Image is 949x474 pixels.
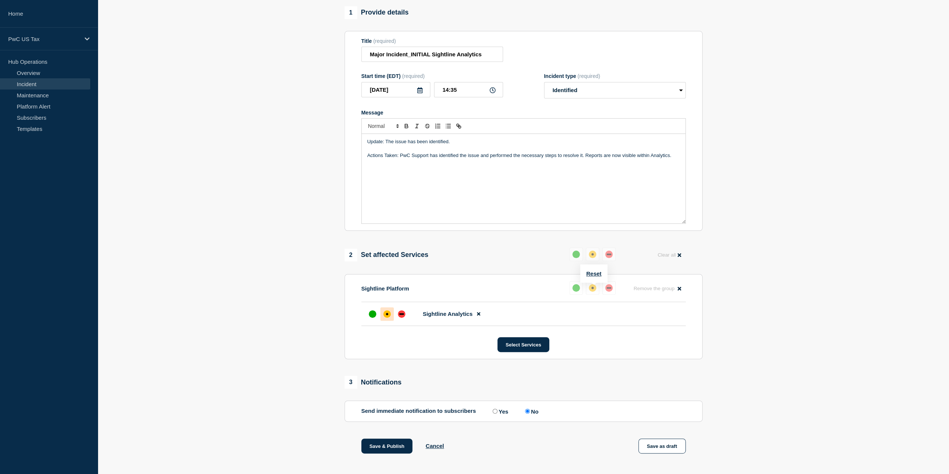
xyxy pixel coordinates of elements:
[544,82,686,98] select: Incident type
[433,122,443,131] button: Toggle ordered list
[605,251,613,258] div: down
[578,73,600,79] span: (required)
[345,6,409,19] div: Provide details
[525,409,530,414] input: No
[425,443,444,449] button: Cancel
[653,248,685,262] button: Clear all
[367,152,680,159] p: Actions Taken: PwC Support has identified the issue and performed the necessary steps to resolve ...
[345,249,357,261] span: 2
[497,337,549,352] button: Select Services
[345,376,402,389] div: Notifications
[422,122,433,131] button: Toggle strikethrough text
[491,408,508,415] label: Yes
[361,285,409,292] p: Sightline Platform
[361,73,503,79] div: Start time (EDT)
[8,36,80,42] p: PwC US Tax
[453,122,464,131] button: Toggle link
[586,270,601,277] button: Reset
[586,281,599,295] button: affected
[634,286,675,291] span: Remove the group
[572,284,580,292] div: up
[569,248,583,261] button: up
[345,6,357,19] span: 1
[589,251,596,258] div: affected
[398,310,405,318] div: down
[602,281,616,295] button: down
[443,122,453,131] button: Toggle bulleted list
[361,439,413,453] button: Save & Publish
[361,47,503,62] input: Title
[369,310,376,318] div: up
[493,409,497,414] input: Yes
[586,248,599,261] button: affected
[361,408,476,415] p: Send immediate notification to subscribers
[367,138,680,145] p: Update: The issue has been identified.
[629,281,686,296] button: Remove the group
[523,408,538,415] label: No
[361,82,430,97] input: YYYY-MM-DD
[383,310,391,318] div: affected
[434,82,503,97] input: HH:MM
[362,134,685,223] div: Message
[572,251,580,258] div: up
[589,284,596,292] div: affected
[569,281,583,295] button: up
[412,122,422,131] button: Toggle italic text
[602,248,616,261] button: down
[544,73,686,79] div: Incident type
[345,376,357,389] span: 3
[401,122,412,131] button: Toggle bold text
[345,249,428,261] div: Set affected Services
[638,439,686,453] button: Save as draft
[402,73,425,79] span: (required)
[605,284,613,292] div: down
[361,110,686,116] div: Message
[361,408,686,415] div: Send immediate notification to subscribers
[423,311,473,317] span: Sightline Analytics
[365,122,401,131] span: Font size
[373,38,396,44] span: (required)
[361,38,503,44] div: Title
